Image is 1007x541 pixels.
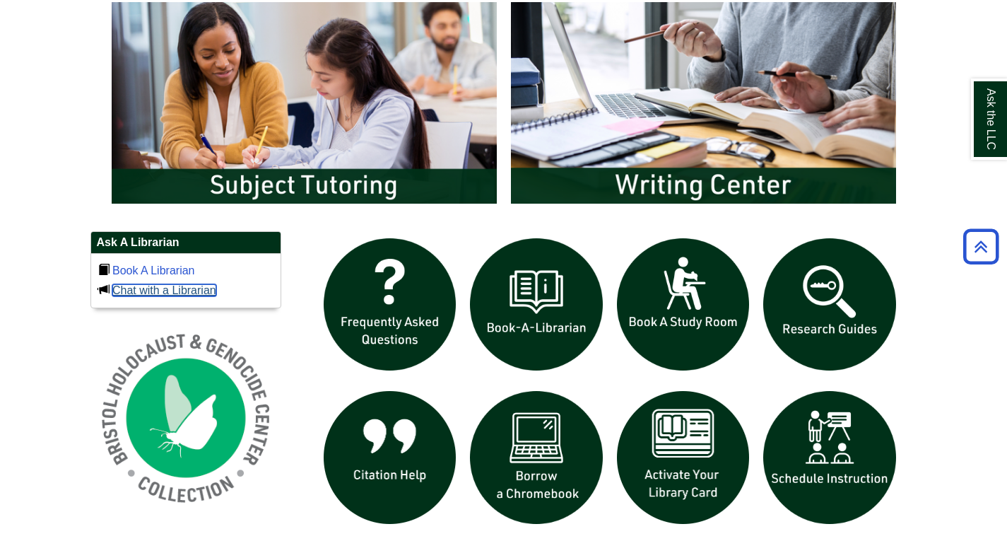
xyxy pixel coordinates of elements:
img: Book a Librarian icon links to book a librarian web page [463,231,610,378]
img: Holocaust and Genocide Collection [90,322,281,513]
img: citation help icon links to citation help guide page [317,384,464,531]
a: Book A Librarian [112,264,195,277]
img: activate Library Card icon links to form to activate student ID into library card [610,384,757,531]
img: frequently asked questions [317,231,464,378]
img: For faculty. Schedule Library Instruction icon links to form. [756,384,903,531]
a: Chat with a Librarian [112,284,216,296]
h2: Ask A Librarian [91,232,281,254]
a: Back to Top [958,237,1003,256]
div: slideshow [317,231,903,537]
img: book a study room icon links to book a study room web page [610,231,757,378]
img: Research Guides icon links to research guides web page [756,231,903,378]
img: Borrow a chromebook icon links to the borrow a chromebook web page [463,384,610,531]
